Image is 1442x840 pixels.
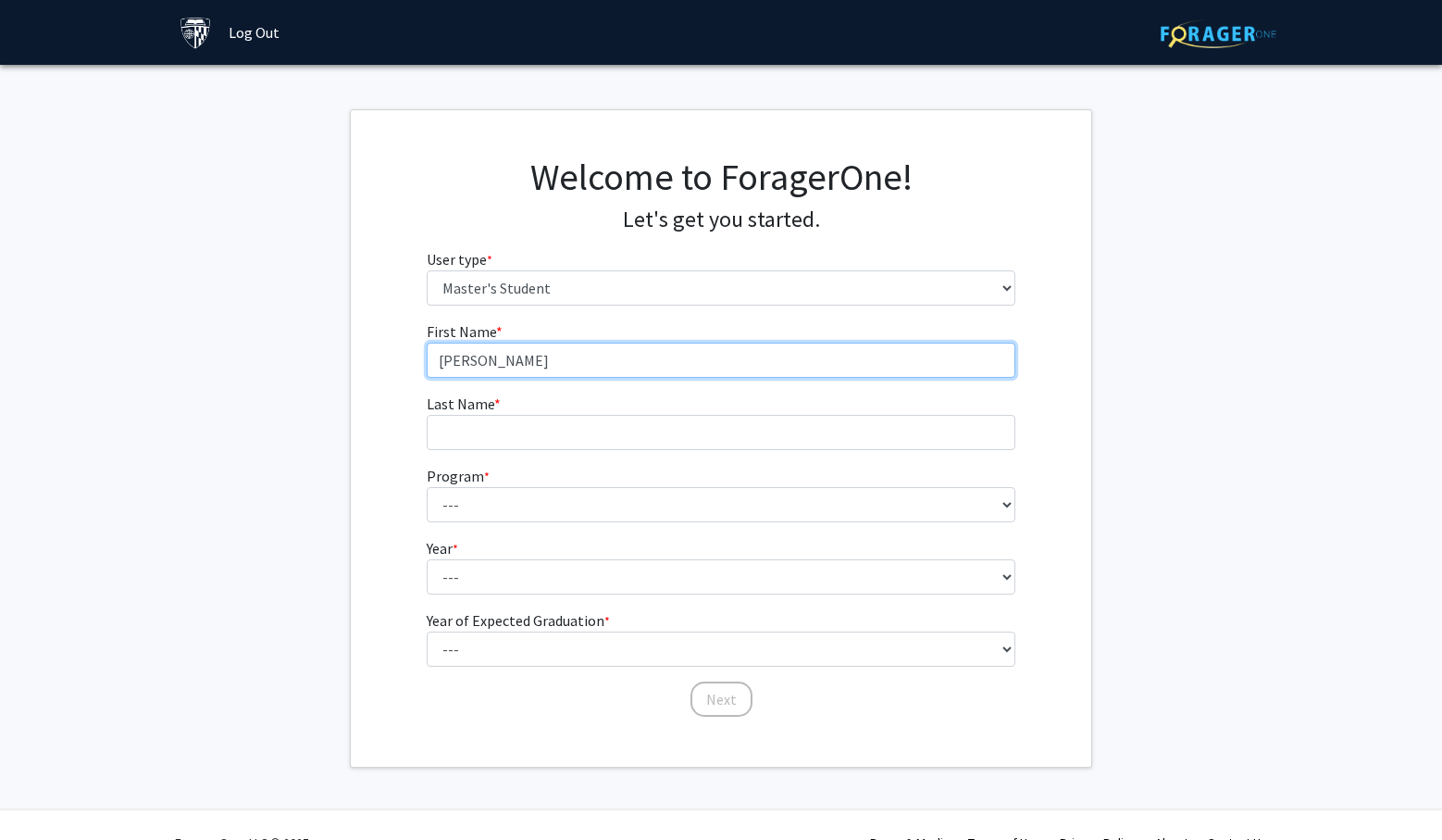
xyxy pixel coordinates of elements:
label: Year of Expected Graduation [427,609,610,632]
img: ForagerOne Logo [1161,19,1276,48]
span: First Name [427,322,496,341]
img: Johns Hopkins University Logo [180,17,212,49]
label: Program [427,465,490,487]
iframe: Chat [14,757,79,826]
button: Next [690,682,752,717]
h1: Welcome to ForagerOne! [427,155,1016,199]
h4: Let's get you started. [427,207,1016,233]
label: Year [427,537,458,559]
label: User type [427,248,492,270]
span: Last Name [427,395,494,413]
